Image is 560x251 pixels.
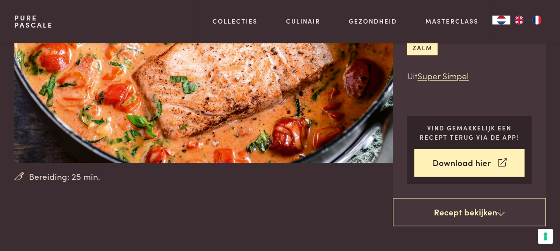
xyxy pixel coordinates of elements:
a: Recept bekijken [393,198,546,227]
a: Super Simpel [417,69,469,81]
ul: Language list [510,16,546,24]
a: Collecties [213,16,258,26]
a: EN [510,16,528,24]
aside: Language selected: Nederlands [492,16,546,24]
a: NL [492,16,510,24]
a: Culinair [286,16,320,26]
a: Masterclass [425,16,478,26]
a: zalm [407,40,437,55]
a: Gezondheid [349,16,397,26]
span: Bereiding: 25 min. [29,170,100,183]
p: Uit [407,69,531,82]
button: Uw voorkeuren voor toestemming voor trackingtechnologieën [538,229,553,244]
a: PurePascale [14,14,53,28]
p: Vind gemakkelijk een recept terug via de app! [414,123,524,142]
a: FR [528,16,546,24]
a: Download hier [414,149,524,177]
div: Language [492,16,510,24]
